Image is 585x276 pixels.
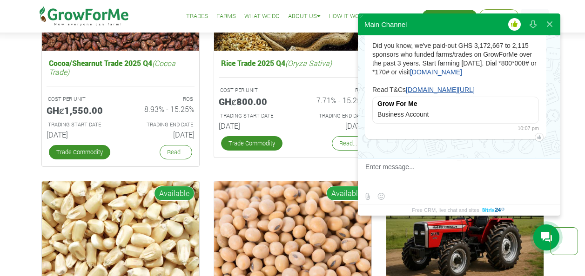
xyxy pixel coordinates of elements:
h6: 8.93% - 15.25% [128,105,195,113]
div: Business Account [373,110,538,123]
a: Trade Commodity [49,145,110,159]
p: Estimated Trading Start Date [220,112,284,120]
a: Read... [160,145,192,159]
a: Trades [186,12,208,21]
span: Available [326,186,367,201]
a: How it Works [329,12,374,21]
button: Download conversation history [524,13,541,35]
p: COST PER UNIT [220,86,284,94]
a: Read... [332,136,364,151]
p: Estimated Trading End Date [301,112,365,120]
h6: 7.71% - 15.25% [300,96,367,105]
p: Estimated Trading Start Date [48,121,112,129]
div: Main Channel [364,20,407,28]
label: Send file [362,191,373,202]
a: Free CRM, live chat and sites [412,204,506,215]
button: Close widget [541,13,558,35]
h5: Rice Trade 2025 Q4 [219,56,367,70]
span: Available [154,186,195,201]
h6: [DATE] [47,130,114,139]
a: Farms [216,12,236,21]
span: Free CRM, live chat and sites [412,204,479,215]
h6: [DATE] [219,121,286,130]
a: EN [521,9,549,24]
p: ROS [129,95,193,103]
a: [DOMAIN_NAME] [410,68,462,76]
h5: Cocoa/Shearnut Trade 2025 Q4 [47,56,195,79]
h5: GHȼ800.00 [219,96,286,107]
a: Trade Commodity [221,136,282,151]
button: Select emoticon [375,191,387,202]
span: 10:07 pm [513,124,539,132]
i: (Cocoa Trade) [49,58,175,77]
a: [DOMAIN_NAME][URL] [406,86,475,93]
h6: [DATE] [128,130,195,139]
p: Estimated Trading End Date [129,121,193,129]
a: What We Do [244,12,280,21]
i: (Oryza Sativa) [285,58,332,68]
button: Rate our service [506,13,523,35]
h6: [DATE] [300,121,367,130]
a: About Us [288,12,320,21]
a: Investors [382,12,417,21]
h5: GHȼ1,550.00 [47,105,114,116]
a: Sign In [489,12,509,21]
a: Raise Funds [431,12,468,21]
div: Grow For Me [373,97,538,110]
p: ROS [301,86,365,94]
p: COST PER UNIT [48,95,112,103]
